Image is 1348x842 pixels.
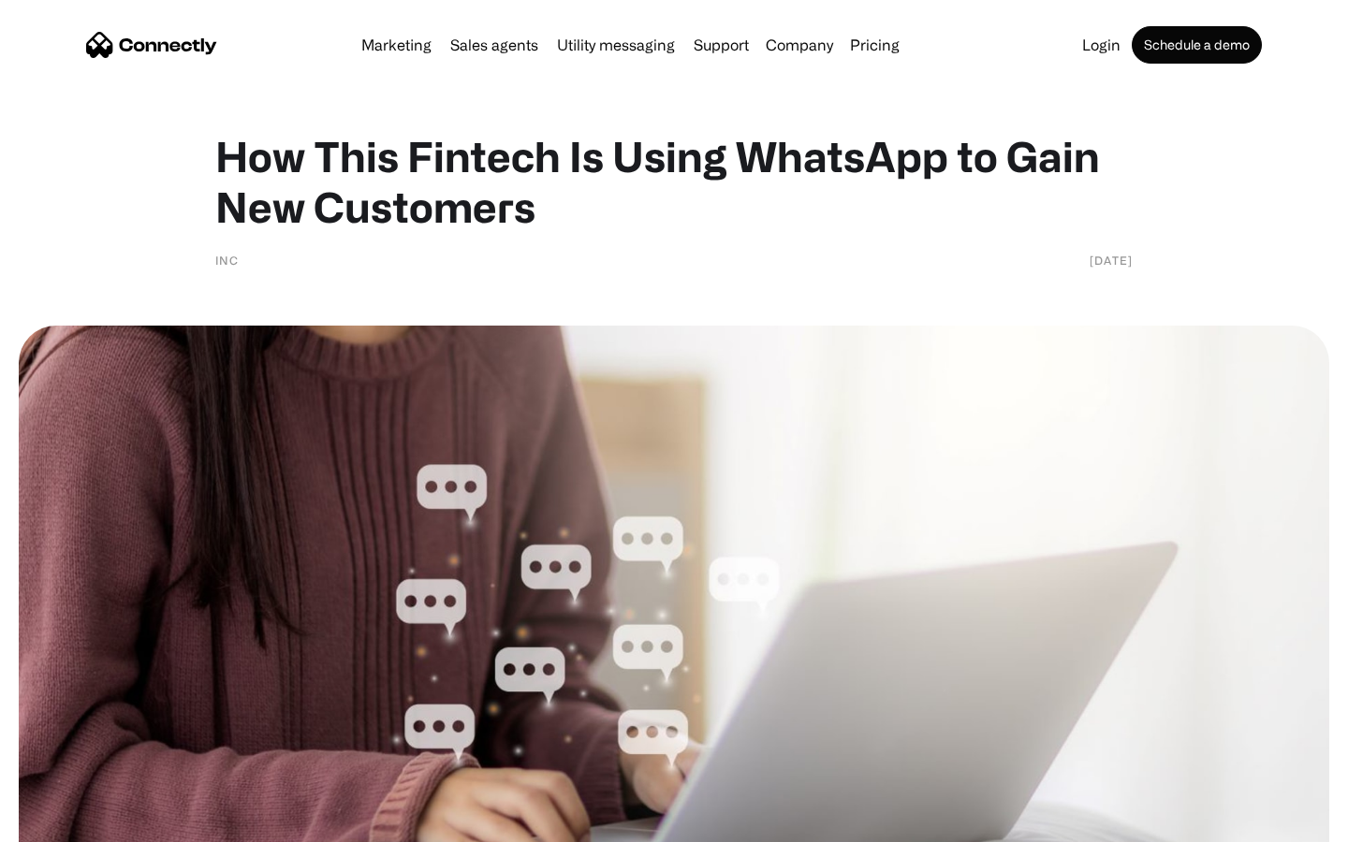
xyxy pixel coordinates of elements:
[1075,37,1128,52] a: Login
[215,251,239,269] div: INC
[1132,26,1262,64] a: Schedule a demo
[549,37,682,52] a: Utility messaging
[215,131,1133,232] h1: How This Fintech Is Using WhatsApp to Gain New Customers
[1090,251,1133,269] div: [DATE]
[19,809,112,835] aside: Language selected: English
[842,37,907,52] a: Pricing
[686,37,756,52] a: Support
[354,37,439,52] a: Marketing
[37,809,112,835] ul: Language list
[443,37,546,52] a: Sales agents
[766,32,833,58] div: Company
